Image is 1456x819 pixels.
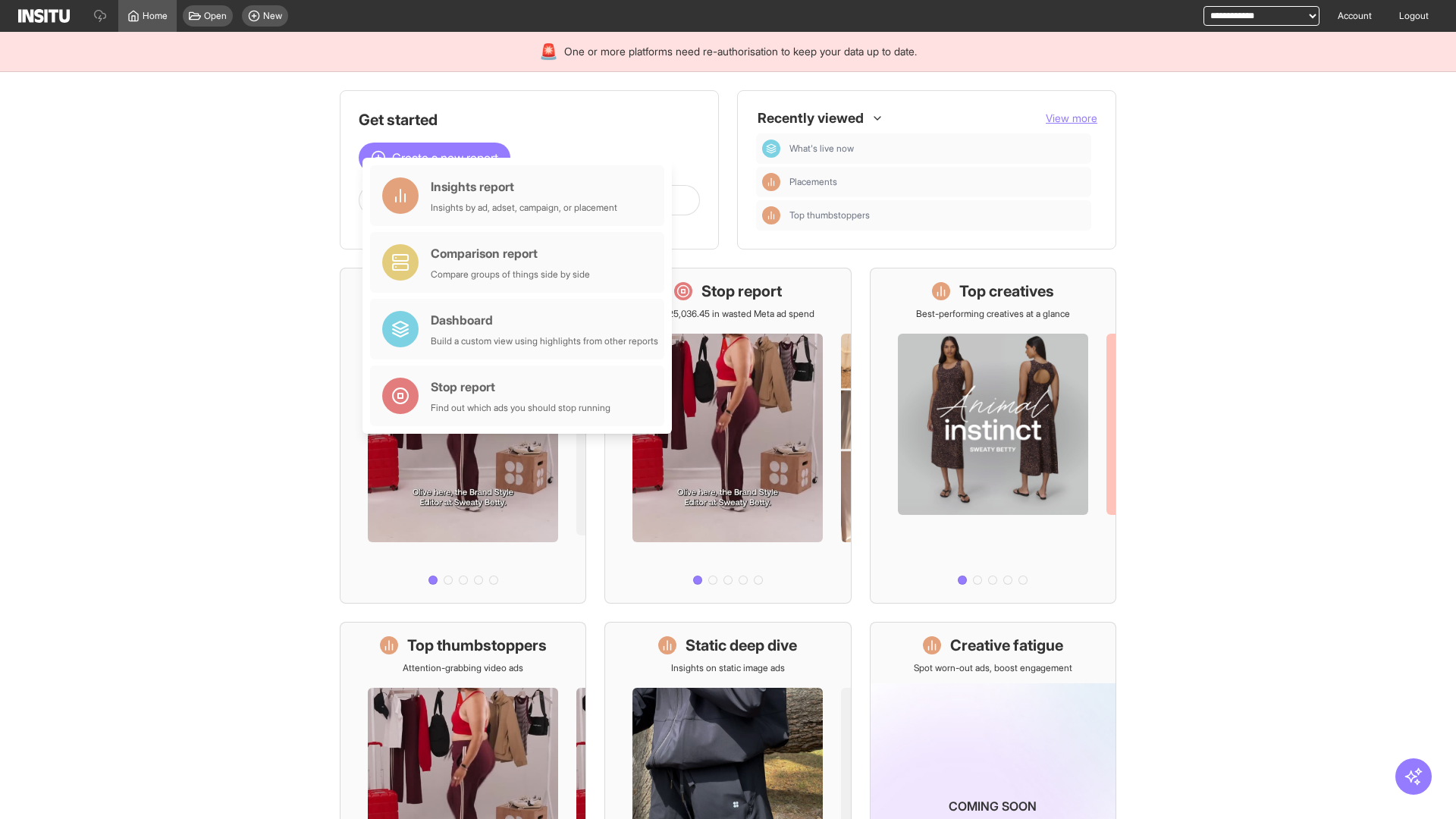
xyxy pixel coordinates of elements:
[604,268,851,604] a: Stop reportSave £25,036.45 in wasted Meta ad spend
[789,176,1085,188] span: Placements
[762,173,780,191] div: Insights
[641,308,814,320] p: Save £25,036.45 in wasted Meta ad spend
[340,268,586,604] a: What's live nowSee all active ads instantly
[701,281,782,302] h1: Stop report
[431,268,590,281] div: Compare groups of things side by side
[789,209,1085,221] span: Top thumbstoppers
[431,244,590,262] div: Comparison report
[916,308,1070,320] p: Best-performing creatives at a glance
[18,9,70,23] img: Logo
[686,635,797,656] h1: Static deep dive
[359,143,510,173] button: Create a new report
[263,10,282,22] span: New
[359,109,700,130] h1: Get started
[870,268,1116,604] a: Top creativesBest-performing creatives at a glance
[143,10,168,22] span: Home
[407,635,547,656] h1: Top thumbstoppers
[789,209,870,221] span: Top thumbstoppers
[1046,111,1097,126] button: View more
[431,378,610,396] div: Stop report
[789,176,837,188] span: Placements
[762,206,780,224] div: Insights
[762,140,780,158] div: Dashboard
[789,143,854,155] span: What's live now
[671,662,785,674] p: Insights on static image ads
[1046,111,1097,124] span: View more
[539,41,558,62] div: 🚨
[431,177,617,196] div: Insights report
[959,281,1054,302] h1: Top creatives
[403,662,523,674] p: Attention-grabbing video ads
[431,202,617,214] div: Insights by ad, adset, campaign, or placement
[204,10,227,22] span: Open
[431,311,658,329] div: Dashboard
[431,402,610,414] div: Find out which ads you should stop running
[564,44,917,59] span: One or more platforms need re-authorisation to keep your data up to date.
[789,143,1085,155] span: What's live now
[431,335,658,347] div: Build a custom view using highlights from other reports
[392,149,498,167] span: Create a new report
